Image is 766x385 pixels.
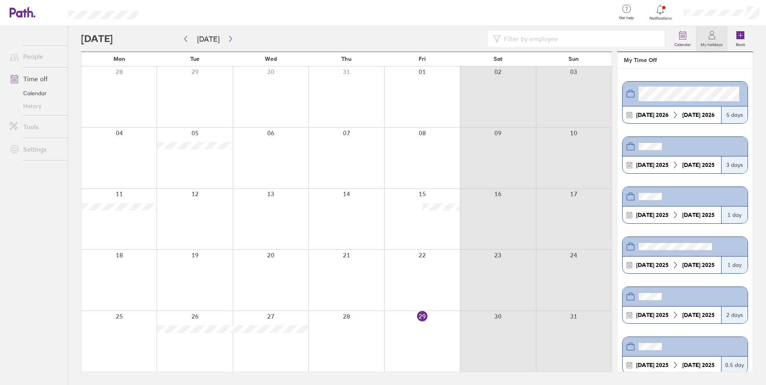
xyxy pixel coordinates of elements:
strong: [DATE] [682,361,700,369]
a: [DATE] 2025[DATE] 20253 days [622,136,748,174]
div: 2025 [633,362,672,368]
a: My holidays [696,26,728,52]
span: Tue [190,56,200,62]
strong: [DATE] [682,311,700,319]
a: [DATE] 2025[DATE] 20252 days [622,287,748,324]
strong: [DATE] [682,161,700,168]
div: 2025 [679,162,718,168]
div: 2025 [633,212,672,218]
span: Mon [113,56,125,62]
a: Notifications [647,4,673,21]
button: [DATE] [191,32,226,46]
div: 2025 [679,262,718,268]
span: Wed [265,56,277,62]
div: 2026 [633,112,672,118]
a: Calendar [3,87,68,100]
a: [DATE] 2025[DATE] 20251 day [622,186,748,224]
label: Calendar [669,40,696,47]
strong: [DATE] [636,311,654,319]
strong: [DATE] [636,211,654,219]
label: My holidays [696,40,728,47]
a: People [3,48,68,64]
a: [DATE] 2025[DATE] 20251 day [622,237,748,274]
strong: [DATE] [636,361,654,369]
span: Notifications [647,16,673,21]
div: 2025 [633,312,672,318]
input: Filter by employee [501,31,660,46]
span: Sun [568,56,579,62]
span: Sat [494,56,502,62]
div: 2026 [679,112,718,118]
strong: [DATE] [682,111,700,118]
div: 2025 [679,212,718,218]
label: Book [731,40,750,47]
strong: [DATE] [636,261,654,269]
a: Tools [3,119,68,135]
a: Settings [3,141,68,157]
a: Time off [3,71,68,87]
a: [DATE] 2025[DATE] 20250.5 day [622,337,748,374]
div: 2 days [721,307,748,323]
a: [DATE] 2026[DATE] 20265 days [622,81,748,124]
div: 2025 [633,162,672,168]
div: 0.5 day [721,357,748,373]
header: My Time Off [617,52,753,68]
div: 3 days [721,156,748,173]
div: 2025 [633,262,672,268]
a: History [3,100,68,112]
div: 2025 [679,312,718,318]
strong: [DATE] [682,211,700,219]
span: Thu [341,56,351,62]
span: Fri [419,56,426,62]
a: Calendar [669,26,696,52]
a: Book [728,26,753,52]
div: 5 days [721,106,748,123]
strong: [DATE] [682,261,700,269]
strong: [DATE] [636,161,654,168]
strong: [DATE] [636,111,654,118]
div: 2025 [679,362,718,368]
span: Get help [613,16,639,20]
div: 1 day [721,257,748,273]
div: 1 day [721,207,748,223]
